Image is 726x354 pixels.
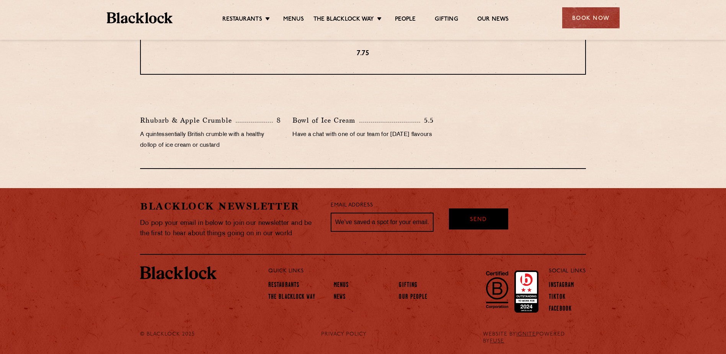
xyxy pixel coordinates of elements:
[156,49,570,59] p: 7.75
[331,213,434,232] input: We’ve saved a spot for your email...
[549,266,586,276] p: Social Links
[399,293,427,302] a: Our People
[222,16,262,24] a: Restaurants
[107,12,173,23] img: BL_Textured_Logo-footer-cropped.svg
[134,331,210,345] div: © Blacklock 2025
[292,129,433,140] p: Have a chat with one of our team for [DATE] flavours
[283,16,304,24] a: Menus
[399,282,418,290] a: Gifting
[140,266,217,279] img: BL_Textured_Logo-footer-cropped.svg
[514,270,538,313] img: Accred_2023_2star.png
[395,16,416,24] a: People
[549,305,572,314] a: Facebook
[140,218,319,239] p: Do pop your email in below to join our newsletter and be the first to hear about things going on ...
[477,331,592,345] div: WEBSITE BY POWERED BY
[268,282,299,290] a: Restaurants
[140,200,319,213] h2: Blacklock Newsletter
[140,129,281,151] p: A quintessentially British crumble with a healthy dollop of ice cream or custard
[273,115,281,125] p: 8
[334,282,349,290] a: Menus
[490,338,504,344] a: FUSE
[516,331,536,337] a: IGNITE
[268,293,315,302] a: The Blacklock Way
[549,293,566,302] a: TikTok
[313,16,374,24] a: The Blacklock Way
[477,16,509,24] a: Our News
[268,266,524,276] p: Quick Links
[140,115,236,126] p: Rhubarb & Apple Crumble
[562,7,620,28] div: Book Now
[321,331,367,338] a: PRIVACY POLICY
[331,201,373,210] label: Email Address
[470,216,487,225] span: Send
[549,282,574,290] a: Instagram
[334,293,346,302] a: News
[292,115,359,126] p: Bowl of Ice Cream
[420,115,434,125] p: 5.5
[435,16,458,24] a: Gifting
[481,267,513,313] img: B-Corp-Logo-Black-RGB.svg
